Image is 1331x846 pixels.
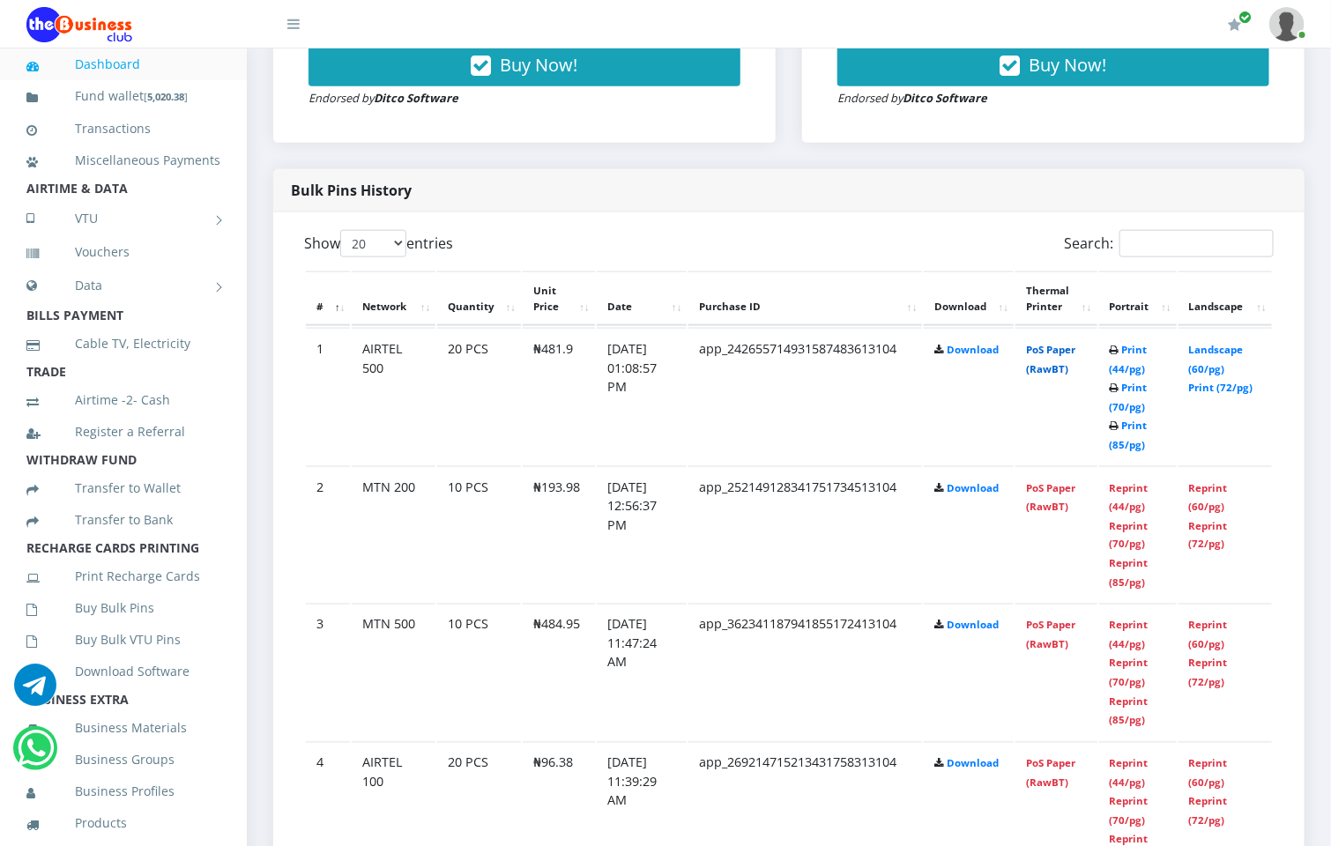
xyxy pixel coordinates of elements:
a: Fund wallet[5,020.38] [26,76,220,117]
a: Print Recharge Cards [26,556,220,597]
th: Landscape: activate to sort column ascending [1179,271,1272,326]
small: Endorsed by [837,90,987,106]
a: PoS Paper (RawBT) [1026,757,1075,790]
a: Reprint (44/pg) [1110,481,1149,514]
a: Reprint (60/pg) [1189,757,1228,790]
a: Business Profiles [26,771,220,812]
td: 20 PCS [437,328,521,464]
a: Reprint (72/pg) [1189,795,1228,827]
th: Date: activate to sort column ascending [597,271,688,326]
a: Chat for support [14,677,56,706]
a: Download [947,619,999,632]
a: Transactions [26,108,220,149]
td: ₦193.98 [523,466,595,603]
td: 2 [306,466,350,603]
th: Thermal Printer: activate to sort column ascending [1015,271,1097,326]
a: Register a Referral [26,412,220,452]
a: Print (85/pg) [1110,419,1148,451]
a: Reprint (85/pg) [1110,557,1149,590]
a: Chat for support [18,740,54,769]
th: Unit Price: activate to sort column ascending [523,271,595,326]
th: Download: activate to sort column ascending [924,271,1014,326]
span: Buy Now! [501,53,578,77]
input: Search: [1119,230,1274,257]
td: app_362341187941855172413104 [688,604,922,740]
th: Quantity: activate to sort column ascending [437,271,521,326]
a: Business Materials [26,708,220,748]
a: Dashboard [26,44,220,85]
a: PoS Paper (RawBT) [1026,343,1075,375]
a: Reprint (60/pg) [1189,619,1228,651]
a: Print (44/pg) [1110,343,1148,375]
th: #: activate to sort column descending [306,271,350,326]
th: Network: activate to sort column ascending [352,271,435,326]
a: Buy Bulk Pins [26,588,220,628]
a: Cable TV, Electricity [26,323,220,364]
td: 10 PCS [437,466,521,603]
a: Download [947,343,999,356]
a: Business Groups [26,739,220,780]
span: Buy Now! [1030,53,1107,77]
a: Print (70/pg) [1110,381,1148,413]
a: Reprint (72/pg) [1189,657,1228,689]
a: Download [947,481,999,494]
td: ₦481.9 [523,328,595,464]
b: 5,020.38 [147,90,184,103]
td: 10 PCS [437,604,521,740]
select: Showentries [340,230,406,257]
td: [DATE] 01:08:57 PM [597,328,688,464]
a: Buy Bulk VTU Pins [26,620,220,660]
a: Print (72/pg) [1189,381,1253,394]
button: Buy Now! [837,44,1269,86]
th: Portrait: activate to sort column ascending [1099,271,1177,326]
small: Endorsed by [309,90,458,106]
a: Transfer to Bank [26,500,220,540]
a: Reprint (72/pg) [1189,519,1228,552]
a: Reprint (44/pg) [1110,619,1149,651]
a: Reprint (70/pg) [1110,657,1149,689]
i: Renew/Upgrade Subscription [1228,18,1241,32]
td: [DATE] 11:47:24 AM [597,604,688,740]
button: Buy Now! [309,44,740,86]
a: Reprint (70/pg) [1110,519,1149,552]
a: Miscellaneous Payments [26,140,220,181]
img: User [1269,7,1305,41]
a: VTU [26,197,220,241]
strong: Ditco Software [374,90,458,106]
td: 3 [306,604,350,740]
a: Reprint (85/pg) [1110,695,1149,728]
a: Download Software [26,651,220,692]
a: Transfer to Wallet [26,468,220,508]
th: Purchase ID: activate to sort column ascending [688,271,922,326]
td: app_242655714931587483613104 [688,328,922,464]
td: [DATE] 12:56:37 PM [597,466,688,603]
small: [ ] [144,90,188,103]
img: Logo [26,7,132,42]
a: PoS Paper (RawBT) [1026,481,1075,514]
label: Search: [1064,230,1274,257]
td: ₦484.95 [523,604,595,740]
a: Vouchers [26,232,220,272]
a: Airtime -2- Cash [26,380,220,420]
a: Download [947,757,999,770]
a: PoS Paper (RawBT) [1026,619,1075,651]
a: Reprint (44/pg) [1110,757,1149,790]
a: Landscape (60/pg) [1189,343,1244,375]
td: AIRTEL 500 [352,328,435,464]
td: app_252149128341751734513104 [688,466,922,603]
a: Reprint (60/pg) [1189,481,1228,514]
a: Products [26,803,220,843]
label: Show entries [304,230,453,257]
td: MTN 200 [352,466,435,603]
td: MTN 500 [352,604,435,740]
a: Data [26,263,220,308]
td: 1 [306,328,350,464]
a: Reprint (70/pg) [1110,795,1149,827]
strong: Bulk Pins History [291,181,412,200]
strong: Ditco Software [903,90,987,106]
span: Renew/Upgrade Subscription [1238,11,1252,24]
